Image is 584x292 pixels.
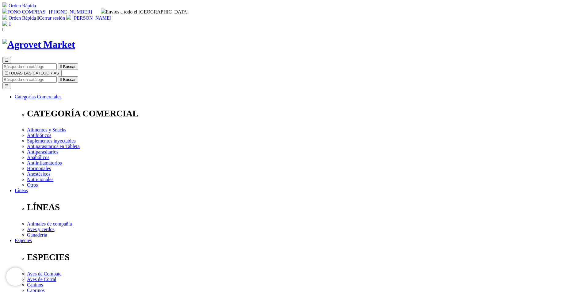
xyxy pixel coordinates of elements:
[27,221,72,226] a: Animales de compañía
[27,160,62,165] a: Antiinflamatorios
[2,76,57,83] input: Buscar
[2,83,11,89] button: ☰
[2,39,75,50] img: Agrovet Market
[27,277,56,282] a: Aves de Corral
[2,27,4,32] i: 
[27,252,582,262] p: ESPECIES
[58,63,78,70] button:  Buscar
[15,188,28,193] a: Líneas
[2,21,7,26] img: shopping-bag.svg
[2,57,11,63] button: ☰
[9,3,36,8] a: Orden Rápida
[5,71,9,75] span: ☰
[27,202,582,212] p: LÍNEAS
[9,15,36,21] a: Orden Rápida
[9,21,11,27] span: 1
[27,155,49,160] a: Anabólicos
[27,182,38,188] a: Otros
[27,149,58,154] a: Antiparasitarios
[37,15,39,21] i: 
[63,77,76,82] span: Buscar
[2,15,7,20] img: shopping-cart.svg
[27,108,582,119] p: CATEGORÍA COMERCIAL
[2,9,45,14] a: FONO COMPRAS
[2,70,62,76] button: ☰TODAS LAS CATEGORÍAS
[15,94,61,99] a: Categorías Comerciales
[27,282,43,287] a: Caninos
[49,9,92,14] a: [PHONE_NUMBER]
[2,63,57,70] input: Buscar
[101,9,106,13] img: delivery-truck.svg
[5,58,9,63] span: ☰
[27,227,54,232] a: Aves y cerdos
[60,77,62,82] i: 
[72,15,111,21] span: [PERSON_NAME]
[15,238,32,243] a: Especies
[27,138,76,143] a: Suplementos inyectables
[27,166,51,171] a: Hormonales
[2,2,7,7] img: shopping-cart.svg
[66,15,111,21] a: [PERSON_NAME]
[101,9,189,14] span: Envíos a todo el [GEOGRAPHIC_DATA]
[37,15,65,21] a: Cerrar sesión
[27,271,62,276] a: Aves de Combate
[27,144,80,149] a: Antiparasitarios en Tableta
[27,232,47,237] a: Ganadería
[2,21,11,27] a: 1
[6,267,25,286] iframe: Brevo live chat
[27,177,53,182] a: Nutricionales
[2,9,7,13] img: phone.svg
[27,171,50,176] a: Anestésicos
[58,76,78,83] button:  Buscar
[27,133,51,138] a: Antibióticos
[63,64,76,69] span: Buscar
[66,15,71,20] img: user.svg
[60,64,62,69] i: 
[27,127,66,132] a: Alimentos y Snacks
